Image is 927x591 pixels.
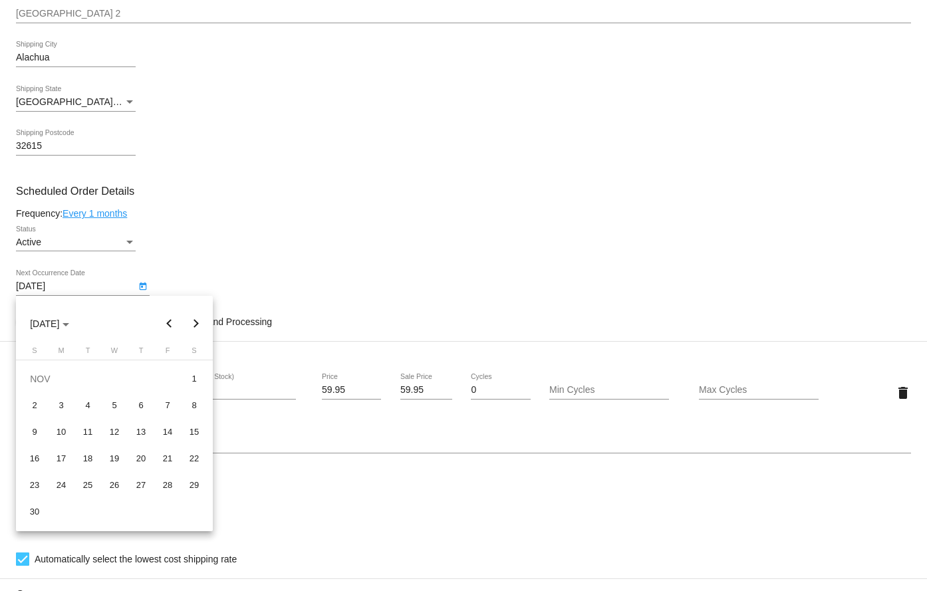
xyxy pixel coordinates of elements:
div: 1 [182,367,206,391]
td: November 23, 2025 [21,472,48,499]
td: November 22, 2025 [181,445,207,472]
th: Wednesday [101,346,128,360]
td: November 29, 2025 [181,472,207,499]
div: 30 [23,500,47,524]
div: 24 [49,473,73,497]
div: 19 [102,447,126,471]
div: 7 [156,394,180,417]
td: November 13, 2025 [128,419,154,445]
div: 9 [23,420,47,444]
div: 26 [102,473,126,497]
div: 5 [102,394,126,417]
td: November 8, 2025 [181,392,207,419]
div: 6 [129,394,153,417]
div: 4 [76,394,100,417]
td: November 9, 2025 [21,419,48,445]
th: Friday [154,346,181,360]
td: November 25, 2025 [74,472,101,499]
div: 8 [182,394,206,417]
button: Choose month and year [19,310,80,337]
div: 18 [76,447,100,471]
div: 11 [76,420,100,444]
button: Previous month [156,310,183,337]
td: November 17, 2025 [48,445,74,472]
td: November 12, 2025 [101,419,128,445]
td: NOV [21,366,181,392]
td: November 11, 2025 [74,419,101,445]
td: November 1, 2025 [181,366,207,392]
div: 10 [49,420,73,444]
td: November 19, 2025 [101,445,128,472]
div: 13 [129,420,153,444]
div: 16 [23,447,47,471]
th: Monday [48,346,74,360]
button: Next month [183,310,209,337]
div: 3 [49,394,73,417]
td: November 20, 2025 [128,445,154,472]
th: Saturday [181,346,207,360]
div: 2 [23,394,47,417]
div: 15 [182,420,206,444]
td: November 4, 2025 [74,392,101,419]
span: [DATE] [30,318,69,329]
div: 27 [129,473,153,497]
div: 17 [49,447,73,471]
th: Sunday [21,346,48,360]
td: November 27, 2025 [128,472,154,499]
td: November 5, 2025 [101,392,128,419]
div: 12 [102,420,126,444]
td: November 6, 2025 [128,392,154,419]
td: November 24, 2025 [48,472,74,499]
td: November 15, 2025 [181,419,207,445]
td: November 2, 2025 [21,392,48,419]
td: November 10, 2025 [48,419,74,445]
div: 20 [129,447,153,471]
div: 23 [23,473,47,497]
div: 28 [156,473,180,497]
div: 21 [156,447,180,471]
div: 14 [156,420,180,444]
td: November 26, 2025 [101,472,128,499]
td: November 7, 2025 [154,392,181,419]
div: 22 [182,447,206,471]
div: 29 [182,473,206,497]
td: November 28, 2025 [154,472,181,499]
td: November 3, 2025 [48,392,74,419]
div: 25 [76,473,100,497]
td: November 21, 2025 [154,445,181,472]
td: November 18, 2025 [74,445,101,472]
td: November 30, 2025 [21,499,48,525]
th: Tuesday [74,346,101,360]
th: Thursday [128,346,154,360]
td: November 16, 2025 [21,445,48,472]
td: November 14, 2025 [154,419,181,445]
